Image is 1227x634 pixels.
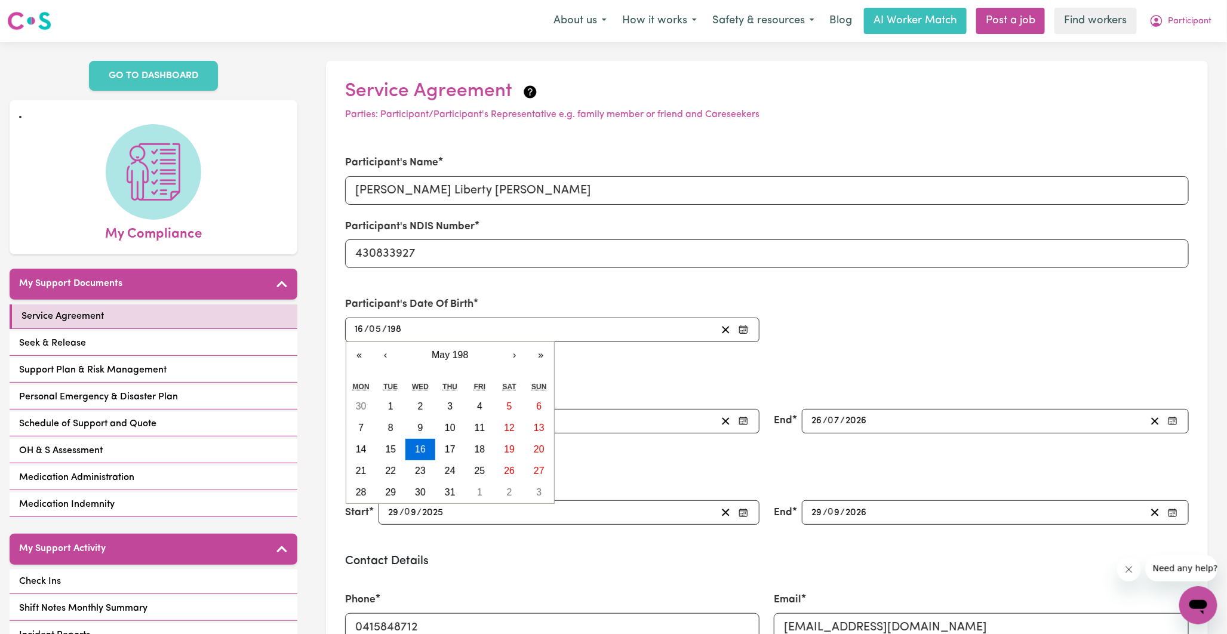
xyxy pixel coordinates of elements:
abbr: May 1, 198 [388,401,393,411]
input: -- [811,504,823,521]
input: -- [370,322,382,338]
button: May 8, 198 [376,417,405,439]
button: May 18, 198 [465,439,495,460]
abbr: June 3, 198 [536,487,542,497]
a: My Compliance [19,124,288,245]
label: Start [345,505,369,521]
span: / [840,416,845,426]
button: May 14, 198 [346,439,376,460]
button: May 6, 198 [524,396,554,417]
button: My Account [1142,8,1220,33]
a: Service Agreement [10,304,297,329]
h5: My Support Documents [19,278,122,290]
button: May 5, 198 [494,396,524,417]
h3: Plan Start & End Date [345,371,1189,385]
a: Shift Notes Monthly Summary [10,596,297,621]
button: May 1, 198 [376,396,405,417]
button: June 3, 198 [524,482,554,503]
input: -- [829,504,841,521]
button: » [528,342,554,368]
a: Personal Emergency & Disaster Plan [10,385,297,410]
button: May 24, 198 [435,460,465,482]
abbr: Monday [353,383,370,391]
p: Parties: Participant/Participant's Representative e.g. family member or friend and Careseekers [345,107,1189,122]
button: June 2, 198 [494,482,524,503]
button: June 1, 198 [465,482,495,503]
abbr: May 15, 198 [385,444,396,454]
span: OH & S Assessment [19,444,103,458]
button: May 21, 198 [346,460,376,482]
a: Medication Administration [10,466,297,490]
abbr: Tuesday [383,383,398,391]
button: › [502,342,528,368]
abbr: May 8, 198 [388,423,393,433]
abbr: June 2, 198 [507,487,512,497]
abbr: April 30, 198 [356,401,367,411]
a: Find workers [1054,8,1137,34]
input: ---- [387,322,402,338]
label: Phone [345,592,376,608]
button: May 4, 198 [465,396,495,417]
a: Schedule of Support and Quote [10,412,297,436]
abbr: May 5, 198 [507,401,512,411]
label: End [774,505,792,521]
a: Blog [822,8,859,34]
button: May 17, 198 [435,439,465,460]
a: Seek & Release [10,331,297,356]
a: AI Worker Match [864,8,967,34]
button: May 31, 198 [435,482,465,503]
span: Need any help? [7,8,72,18]
h3: Service Agreement Start & End Date [345,462,1189,476]
button: May 11, 198 [465,417,495,439]
h3: Contact Details [345,554,1189,568]
abbr: May 12, 198 [504,423,515,433]
button: May 29, 198 [376,482,405,503]
abbr: May 28, 198 [356,487,367,497]
button: May 3, 198 [435,396,465,417]
abbr: May 24, 198 [445,466,456,476]
label: Participant's Date Of Birth [345,297,473,312]
button: « [346,342,373,368]
a: Support Plan & Risk Management [10,358,297,383]
abbr: May 6, 198 [536,401,542,411]
abbr: May 23, 198 [415,466,426,476]
button: May 15, 198 [376,439,405,460]
span: / [840,507,845,518]
iframe: Button to launch messaging window [1179,586,1217,624]
abbr: Friday [474,383,485,391]
span: / [823,416,828,426]
abbr: May 9, 198 [418,423,423,433]
abbr: May 30, 198 [415,487,426,497]
input: ---- [422,504,444,521]
button: May 27, 198 [524,460,554,482]
input: -- [829,413,841,429]
abbr: May 19, 198 [504,444,515,454]
abbr: May 4, 198 [477,401,482,411]
label: Participant's NDIS Number [345,219,475,235]
button: May 22, 198 [376,460,405,482]
button: May 9, 198 [405,417,435,439]
abbr: May 7, 198 [358,423,364,433]
span: Check Ins [19,574,61,589]
input: -- [811,413,823,429]
button: About us [546,8,614,33]
button: May 12, 198 [494,417,524,439]
span: Seek & Release [19,336,86,350]
button: May 25, 198 [465,460,495,482]
input: -- [354,322,364,338]
span: / [399,507,404,518]
span: Medication Administration [19,470,134,485]
button: May 26, 198 [494,460,524,482]
iframe: Message from company [1146,555,1217,581]
abbr: May 17, 198 [445,444,456,454]
abbr: Wednesday [412,383,429,391]
button: My Support Documents [10,269,297,300]
a: GO TO DASHBOARD [89,61,218,91]
abbr: May 18, 198 [475,444,485,454]
input: -- [405,504,417,521]
button: May 7, 198 [346,417,376,439]
span: Service Agreement [21,309,104,324]
button: May 16, 198 [405,439,435,460]
a: OH & S Assessment [10,439,297,463]
abbr: May 20, 198 [534,444,545,454]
